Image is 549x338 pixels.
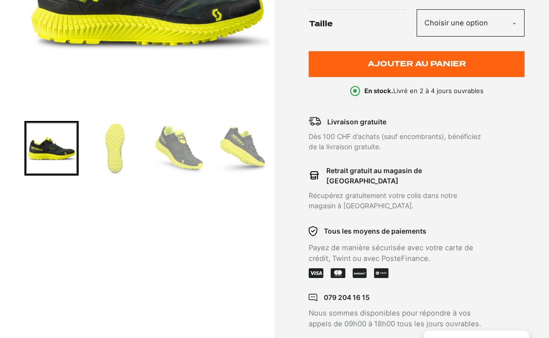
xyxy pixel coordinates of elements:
div: Go to slide 4 [215,121,270,175]
p: Retrait gratuit au magasin de [GEOGRAPHIC_DATA] [326,165,482,186]
span: Ajouter au panier [368,60,466,68]
p: 079 204 16 15 [324,292,370,302]
p: Tous les moyens de paiements [324,226,426,236]
p: Livraison gratuite [327,117,386,127]
div: Go to slide 2 [88,121,142,175]
label: Taille [309,9,416,39]
p: Récupérez gratuitement votre colis dans notre magasin à [GEOGRAPHIC_DATA]. [309,190,482,211]
div: Go to slide 3 [152,121,206,175]
b: En stock. [364,87,393,95]
p: Livré en 2 à 4 jours ouvrables [364,86,484,96]
p: Payez de manière sécurisée avec votre carte de crédit, Twint ou avec PosteFinance. [309,242,482,264]
p: Dès 100 CHF d’achats (sauf encombrants), bénéficiez de la livraison gratuite. [309,131,482,152]
p: Nous sommes disponibles pour répondre à vos appels de 09h00 à 18h00 tous les jours ouvrables. [309,308,482,329]
div: Go to slide 1 [24,121,79,175]
button: Ajouter au panier [309,51,525,78]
